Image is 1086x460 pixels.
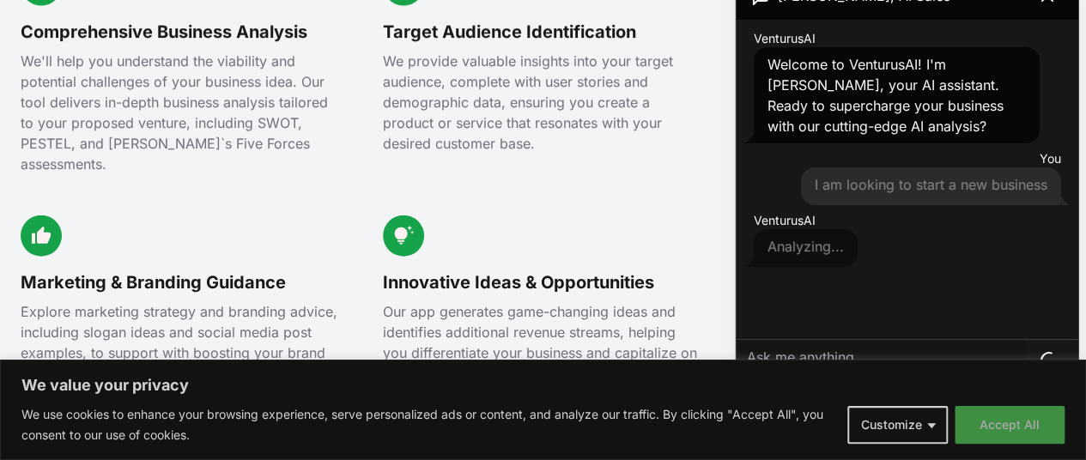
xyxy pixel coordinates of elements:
[21,51,342,174] p: We'll help you understand the viability and potential challenges of your business idea. Our tool ...
[383,270,704,294] h3: Innovative Ideas & Opportunities
[21,375,1065,396] p: We value your privacy
[847,406,948,444] button: Customize
[21,20,342,44] h3: Comprehensive Business Analysis
[383,301,704,384] p: Our app generates game-changing ideas and identifies additional revenue streams, helping you diff...
[955,406,1065,444] button: Accept All
[21,404,834,445] p: We use cookies to enhance your browsing experience, serve personalized ads or content, and analyz...
[767,56,1004,135] span: Welcome to VenturusAI! I'm [PERSON_NAME], your AI assistant. Ready to supercharge your business w...
[383,51,704,154] p: We provide valuable insights into your target audience, complete with user stories and demographi...
[815,176,1047,193] span: I am looking to start a new business
[383,20,704,44] h3: Target Audience Identification
[21,270,342,294] h3: Marketing & Branding Guidance
[1040,150,1061,167] span: You
[754,212,816,229] span: VenturusAI
[767,238,844,255] span: Analyzing...
[21,301,342,404] p: Explore marketing strategy and branding advice, including slogan ideas and social media post exam...
[754,30,816,47] span: VenturusAI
